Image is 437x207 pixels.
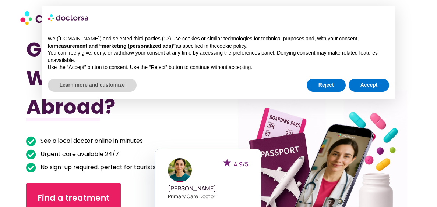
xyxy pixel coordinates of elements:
p: We ([DOMAIN_NAME]) and selected third parties (13) use cookies or similar technologies for techni... [48,35,390,50]
button: Learn more and customize [48,79,137,92]
span: No sign-up required, perfect for tourists on the go [39,162,185,172]
p: Use the “Accept” button to consent. Use the “Reject” button to continue without accepting. [48,64,390,71]
p: You can freely give, deny, or withdraw your consent at any time by accessing the preferences pane... [48,50,390,64]
span: Find a treatment [38,192,109,204]
a: cookie policy [217,43,246,49]
p: Primary care doctor [168,192,248,200]
img: logo [48,12,89,23]
h5: [PERSON_NAME] [168,185,248,192]
span: See a local doctor online in minutes [39,136,143,146]
h1: Got Sick While Traveling Abroad? [26,35,190,121]
span: Urgent care available 24/7 [39,149,119,159]
strong: measurement and “marketing (personalized ads)” [54,43,176,49]
button: Accept [349,79,390,92]
span: 4.9/5 [234,160,248,168]
button: Reject [307,79,346,92]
